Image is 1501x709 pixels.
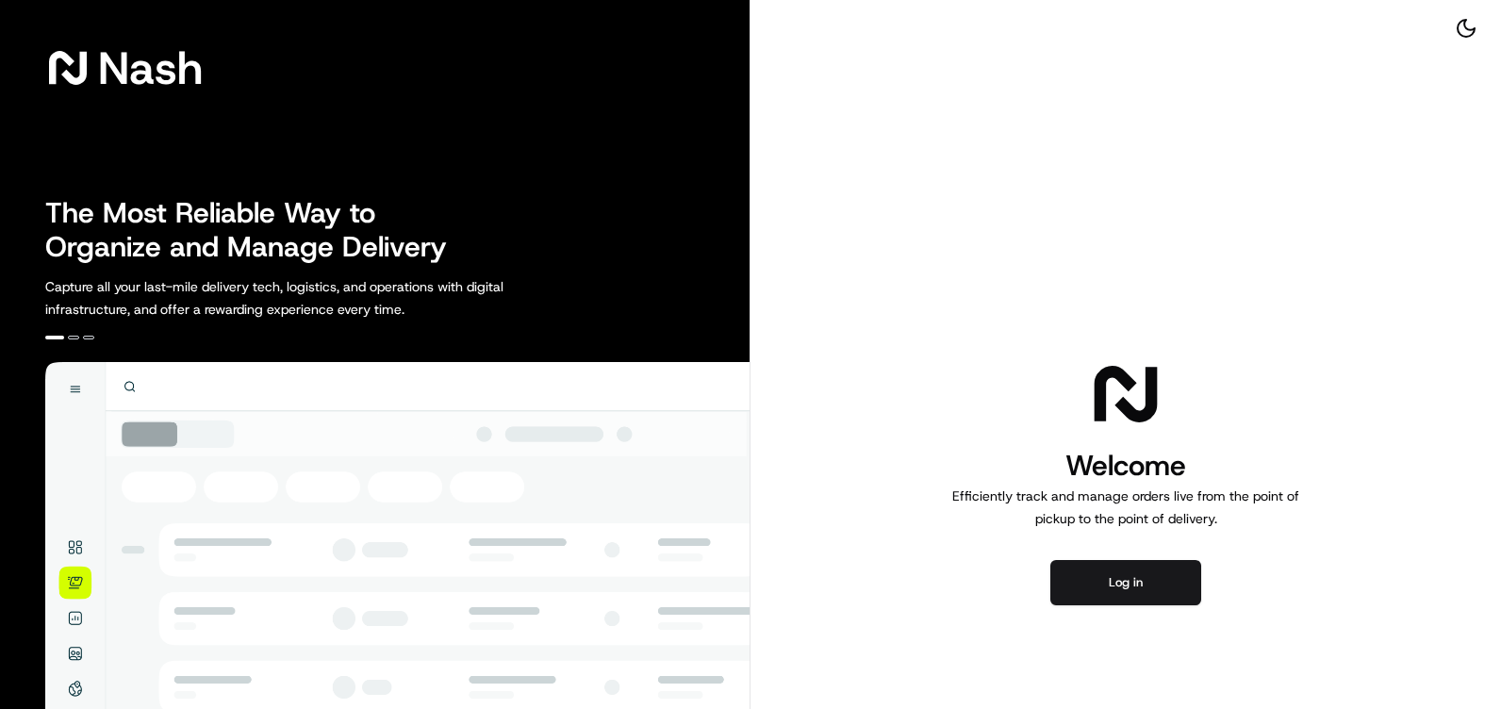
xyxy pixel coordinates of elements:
[98,49,203,87] span: Nash
[45,196,468,264] h2: The Most Reliable Way to Organize and Manage Delivery
[945,485,1307,530] p: Efficiently track and manage orders live from the point of pickup to the point of delivery.
[1050,560,1201,605] button: Log in
[45,275,588,321] p: Capture all your last-mile delivery tech, logistics, and operations with digital infrastructure, ...
[945,447,1307,485] h1: Welcome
